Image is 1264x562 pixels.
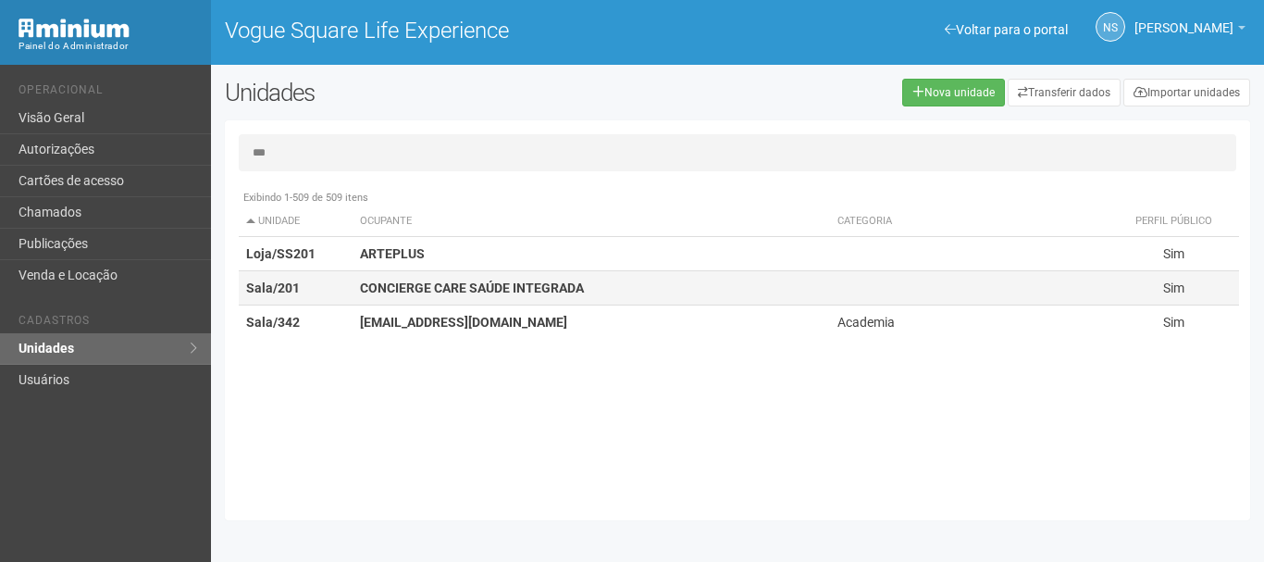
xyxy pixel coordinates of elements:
[239,190,1239,206] div: Exibindo 1-509 de 509 itens
[360,246,425,261] strong: ARTEPLUS
[353,206,830,237] th: Ocupante: activate to sort column ascending
[1163,315,1184,330] span: Sim
[246,315,300,330] strong: Sala/342
[1008,79,1121,106] a: Transferir dados
[19,19,130,38] img: Minium
[1109,206,1239,237] th: Perfil público: activate to sort column ascending
[19,314,197,333] li: Cadastros
[1163,246,1184,261] span: Sim
[225,19,724,43] h1: Vogue Square Life Experience
[1134,23,1245,38] a: [PERSON_NAME]
[19,83,197,103] li: Operacional
[246,281,300,295] strong: Sala/201
[225,79,636,106] h2: Unidades
[239,206,353,237] th: Unidade: activate to sort column descending
[902,79,1005,106] a: Nova unidade
[1123,79,1250,106] a: Importar unidades
[1134,3,1233,35] span: Nicolle Silva
[360,315,567,330] strong: [EMAIL_ADDRESS][DOMAIN_NAME]
[19,38,197,55] div: Painel do Administrador
[1163,281,1184,295] span: Sim
[830,306,1109,340] td: Academia
[945,22,1068,37] a: Voltar para o portal
[830,206,1109,237] th: Categoria: activate to sort column ascending
[246,246,316,261] strong: Loja/SS201
[1096,12,1125,42] a: NS
[360,281,584,295] strong: CONCIERGE CARE SAÚDE INTEGRADA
